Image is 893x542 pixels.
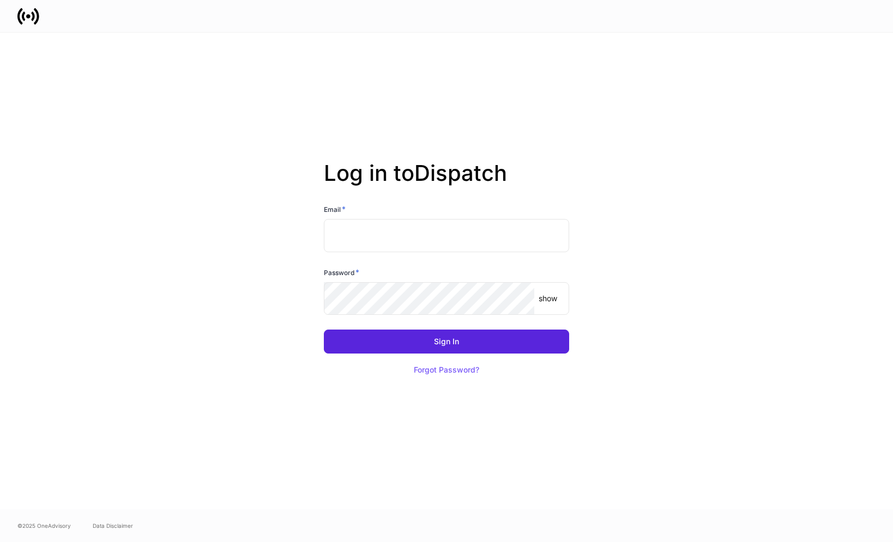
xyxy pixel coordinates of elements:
p: show [539,293,557,304]
a: Data Disclaimer [93,521,133,530]
h6: Password [324,267,359,278]
h2: Log in to Dispatch [324,160,569,204]
div: Forgot Password? [414,366,479,374]
div: Sign In [434,338,459,345]
button: Sign In [324,330,569,354]
button: Forgot Password? [400,358,493,382]
span: © 2025 OneAdvisory [17,521,71,530]
h6: Email [324,204,346,215]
